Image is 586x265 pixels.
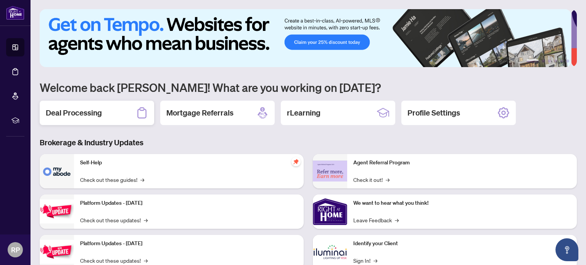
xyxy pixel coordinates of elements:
[554,59,557,63] button: 4
[291,157,301,166] span: pushpin
[566,59,569,63] button: 6
[313,161,347,181] img: Agent Referral Program
[46,108,102,118] h2: Deal Processing
[313,194,347,229] img: We want to hear what you think!
[555,238,578,261] button: Open asap
[6,6,24,20] img: logo
[353,216,399,224] a: Leave Feedback→
[287,108,320,118] h2: rLearning
[166,108,233,118] h2: Mortgage Referrals
[40,240,74,264] img: Platform Updates - July 8, 2025
[373,256,377,265] span: →
[40,154,74,188] img: Self-Help
[40,9,571,67] img: Slide 0
[542,59,545,63] button: 2
[80,256,148,265] a: Check out these updates!→
[353,256,377,265] a: Sign In!→
[353,175,390,184] a: Check it out!→
[80,199,298,207] p: Platform Updates - [DATE]
[40,199,74,223] img: Platform Updates - July 21, 2025
[407,108,460,118] h2: Profile Settings
[560,59,563,63] button: 5
[353,159,571,167] p: Agent Referral Program
[80,175,144,184] a: Check out these guides!→
[144,256,148,265] span: →
[526,59,539,63] button: 1
[80,159,298,167] p: Self-Help
[353,199,571,207] p: We want to hear what you think!
[80,216,148,224] a: Check out these updates!→
[548,59,551,63] button: 3
[353,239,571,248] p: Identify your Client
[80,239,298,248] p: Platform Updates - [DATE]
[40,80,577,95] h1: Welcome back [PERSON_NAME]! What are you working on [DATE]?
[144,216,148,224] span: →
[140,175,144,184] span: →
[386,175,390,184] span: →
[395,216,399,224] span: →
[40,137,577,148] h3: Brokerage & Industry Updates
[11,244,20,255] span: RP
